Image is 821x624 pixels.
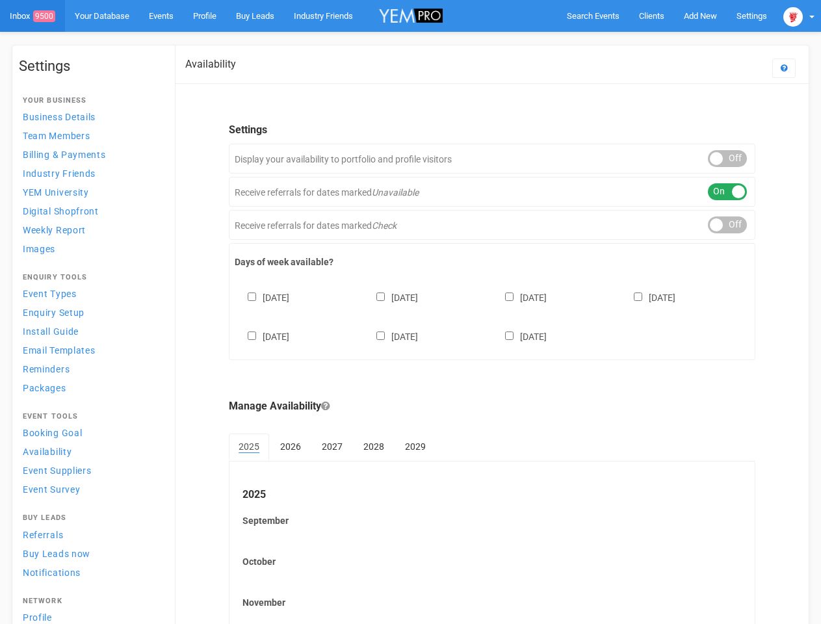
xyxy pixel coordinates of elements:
span: Event Suppliers [23,465,92,476]
a: Industry Friends [19,164,162,182]
span: Search Events [567,11,619,21]
span: Booking Goal [23,428,82,438]
h4: Your Business [23,97,158,105]
label: September [242,514,742,527]
legend: Settings [229,123,755,138]
span: Weekly Report [23,225,86,235]
span: Enquiry Setup [23,307,85,318]
a: 2027 [312,434,352,460]
label: [DATE] [363,329,418,343]
a: 2028 [354,434,394,460]
input: [DATE] [505,292,514,301]
span: Event Survey [23,484,80,495]
a: 2025 [229,434,269,461]
em: Check [372,220,397,231]
a: Event Types [19,285,162,302]
a: Billing & Payments [19,146,162,163]
label: [DATE] [235,329,289,343]
img: open-uri20250107-2-1pbi2ie [783,7,803,27]
span: Billing & Payments [23,149,106,160]
label: [DATE] [492,290,547,304]
span: Business Details [23,112,96,122]
h4: Buy Leads [23,514,158,522]
legend: 2025 [242,487,742,502]
a: Booking Goal [19,424,162,441]
input: [DATE] [248,292,256,301]
a: Event Survey [19,480,162,498]
span: Packages [23,383,66,393]
label: Days of week available? [235,255,749,268]
div: Receive referrals for dates marked [229,210,755,240]
em: Unavailable [372,187,419,198]
a: Weekly Report [19,221,162,239]
a: Notifications [19,564,162,581]
span: Add New [684,11,717,21]
a: Event Suppliers [19,461,162,479]
label: [DATE] [235,290,289,304]
span: Clients [639,11,664,21]
input: [DATE] [248,331,256,340]
input: [DATE] [634,292,642,301]
h1: Settings [19,58,162,74]
h4: Enquiry Tools [23,274,158,281]
h2: Availability [185,58,236,70]
a: Reminders [19,360,162,378]
div: Receive referrals for dates marked [229,177,755,207]
span: Install Guide [23,326,79,337]
label: October [242,555,742,568]
span: 9500 [33,10,55,22]
legend: Manage Availability [229,399,755,414]
a: Team Members [19,127,162,144]
a: Referrals [19,526,162,543]
h4: Event Tools [23,413,158,421]
label: [DATE] [492,329,547,343]
a: Business Details [19,108,162,125]
span: Availability [23,447,72,457]
input: [DATE] [505,331,514,340]
h4: Network [23,597,158,605]
a: Digital Shopfront [19,202,162,220]
label: November [242,596,742,609]
span: Digital Shopfront [23,206,99,216]
div: Display your availability to portfolio and profile visitors [229,144,755,174]
span: YEM University [23,187,89,198]
span: Images [23,244,55,254]
a: YEM University [19,183,162,201]
label: [DATE] [363,290,418,304]
input: [DATE] [376,292,385,301]
input: [DATE] [376,331,385,340]
a: Availability [19,443,162,460]
a: Images [19,240,162,257]
a: Install Guide [19,322,162,340]
a: Buy Leads now [19,545,162,562]
span: Team Members [23,131,90,141]
a: 2029 [395,434,436,460]
span: Event Types [23,289,77,299]
span: Reminders [23,364,70,374]
label: [DATE] [621,290,675,304]
a: 2026 [270,434,311,460]
a: Packages [19,379,162,396]
a: Email Templates [19,341,162,359]
a: Enquiry Setup [19,304,162,321]
span: Notifications [23,567,81,578]
span: Email Templates [23,345,96,356]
